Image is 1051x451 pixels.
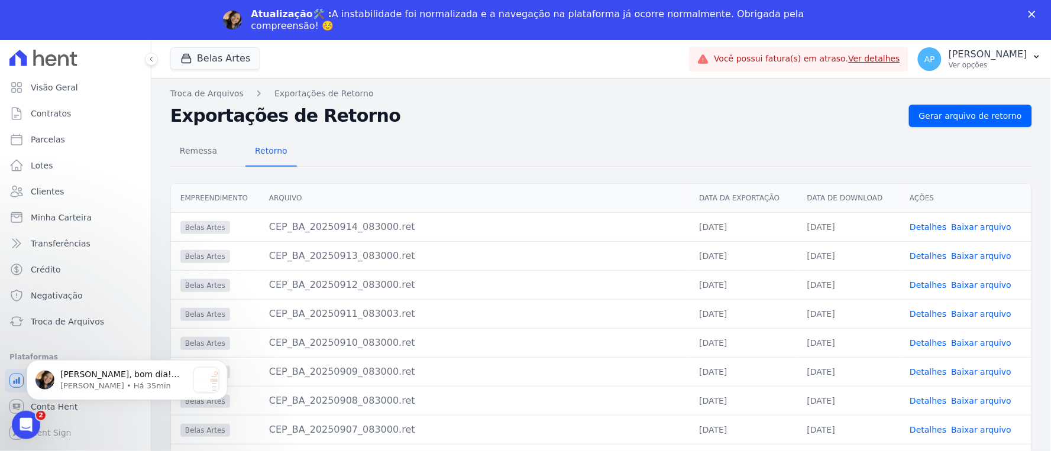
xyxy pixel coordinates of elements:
[901,184,1031,213] th: Ações
[952,338,1012,348] a: Baixar arquivo
[5,180,146,203] a: Clientes
[269,423,681,437] div: CEP_BA_20250907_083000.ret
[274,87,374,100] a: Exportações de Retorno
[949,48,1027,60] p: [PERSON_NAME]
[5,128,146,151] a: Parcelas
[910,367,947,377] a: Detalhes
[31,82,78,93] span: Visão Geral
[5,284,146,307] a: Negativação
[690,271,798,300] td: [DATE]
[180,221,230,234] span: Belas Artes
[849,54,901,63] a: Ver detalhes
[170,105,900,126] h2: Exportações de Retorno
[31,160,53,171] span: Lotes
[952,425,1012,434] a: Baixar arquivo
[269,220,681,234] div: CEP_BA_20250914_083000.ret
[170,137,297,167] nav: Tab selector
[908,43,1051,76] button: AP [PERSON_NAME] Ver opções
[798,271,901,300] td: [DATE]
[251,8,810,32] div: A instabilidade foi normalizada e a navegação na plataforma já ocorre normalmente. Obrigada pela ...
[1029,11,1040,18] div: Fechar
[798,300,901,329] td: [DATE]
[5,310,146,333] a: Troca de Arquivos
[798,213,901,242] td: [DATE]
[9,336,245,419] iframe: Intercom notifications mensagem
[919,110,1022,122] span: Gerar arquivo de retorno
[260,184,690,213] th: Arquivo
[31,108,71,119] span: Contratos
[798,184,901,213] th: Data de Download
[690,242,798,271] td: [DATE]
[924,55,935,63] span: AP
[269,307,681,321] div: CEP_BA_20250911_083003.ret
[714,53,900,65] span: Você possui fatura(s) em atraso.
[171,184,260,213] th: Empreendimento
[949,60,1027,70] p: Ver opções
[223,11,242,30] img: Profile image for Adriane
[31,134,65,145] span: Parcelas
[798,358,901,387] td: [DATE]
[180,250,230,263] span: Belas Artes
[910,222,947,232] a: Detalhes
[180,424,230,437] span: Belas Artes
[952,309,1012,319] a: Baixar arquivo
[5,395,146,418] a: Conta Hent
[952,280,1012,290] a: Baixar arquivo
[269,365,681,379] div: CEP_BA_20250909_083000.ret
[910,251,947,261] a: Detalhes
[31,290,83,301] span: Negativação
[5,206,146,229] a: Minha Carteira
[690,300,798,329] td: [DATE]
[690,358,798,387] td: [DATE]
[952,251,1012,261] a: Baixar arquivo
[909,105,1032,127] a: Gerar arquivo de retorno
[952,222,1012,232] a: Baixar arquivo
[170,47,260,70] button: Belas Artes
[31,186,64,197] span: Clientes
[952,367,1012,377] a: Baixar arquivo
[798,387,901,416] td: [DATE]
[5,258,146,281] a: Crédito
[910,338,947,348] a: Detalhes
[269,278,681,292] div: CEP_BA_20250912_083000.ret
[798,329,901,358] td: [DATE]
[952,396,1012,405] a: Baixar arquivo
[251,8,332,20] b: Atualização🛠️ :
[31,316,104,327] span: Troca de Arquivos
[690,213,798,242] td: [DATE]
[690,329,798,358] td: [DATE]
[269,394,681,408] div: CEP_BA_20250908_083000.ret
[798,242,901,271] td: [DATE]
[170,87,1032,100] nav: Breadcrumb
[180,279,230,292] span: Belas Artes
[798,416,901,444] td: [DATE]
[690,416,798,444] td: [DATE]
[170,137,227,167] a: Remessa
[269,336,681,350] div: CEP_BA_20250910_083000.ret
[31,264,61,275] span: Crédito
[910,280,947,290] a: Detalhes
[5,102,146,125] a: Contratos
[31,212,92,223] span: Minha Carteira
[910,396,947,405] a: Detalhes
[248,139,295,163] span: Retorno
[5,369,146,392] a: Recebíveis
[690,184,798,213] th: Data da Exportação
[180,308,230,321] span: Belas Artes
[170,87,244,100] a: Troca de Arquivos
[690,387,798,416] td: [DATE]
[12,411,40,439] iframe: Intercom live chat
[173,139,224,163] span: Remessa
[5,232,146,255] a: Transferências
[910,425,947,434] a: Detalhes
[245,137,297,167] a: Retorno
[36,411,46,420] span: 2
[269,249,681,263] div: CEP_BA_20250913_083000.ret
[5,154,146,177] a: Lotes
[31,238,90,249] span: Transferências
[5,76,146,99] a: Visão Geral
